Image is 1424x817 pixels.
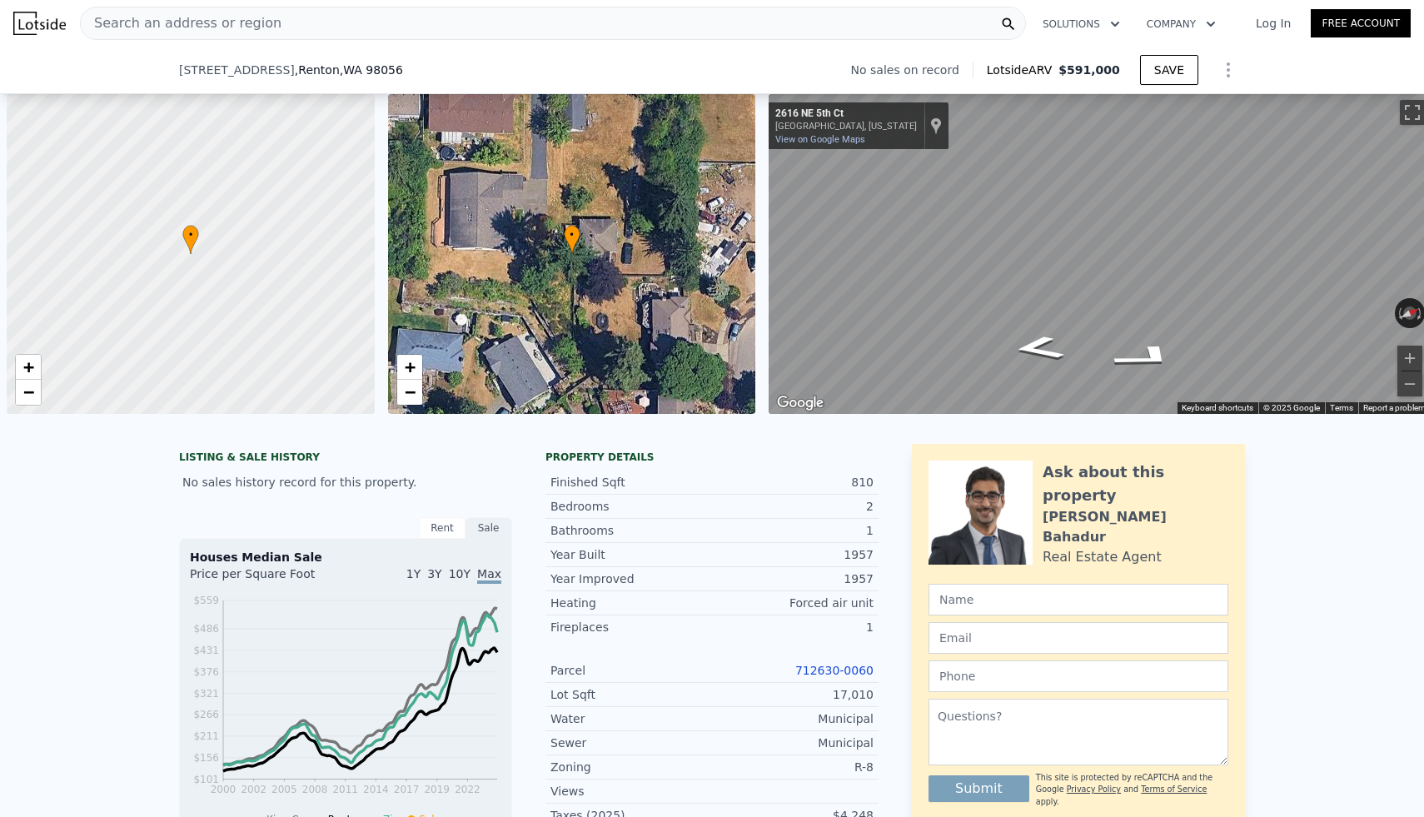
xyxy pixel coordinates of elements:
div: 1 [712,522,874,539]
div: Water [550,710,712,727]
tspan: $376 [193,666,219,678]
path: Go South, NE 5th Ct [992,330,1086,366]
tspan: $156 [193,752,219,764]
div: This site is protected by reCAPTCHA and the Google and apply. [1036,772,1228,808]
button: Company [1133,9,1229,39]
span: 3Y [427,567,441,580]
div: No sales on record [851,62,973,78]
a: Zoom out [16,380,41,405]
span: Lotside ARV [987,62,1058,78]
span: + [23,356,34,377]
span: 1Y [406,567,421,580]
div: Property details [545,451,879,464]
a: Free Account [1311,9,1411,37]
div: [GEOGRAPHIC_DATA], [US_STATE] [775,121,917,132]
div: Ask about this property [1043,461,1228,507]
div: Year Built [550,546,712,563]
div: Heating [550,595,712,611]
span: • [564,227,580,242]
input: Email [929,622,1228,654]
tspan: 2014 [363,784,389,795]
button: Submit [929,775,1029,802]
img: Google [773,392,828,414]
tspan: $266 [193,709,219,720]
tspan: $211 [193,730,219,742]
span: − [23,381,34,402]
span: • [182,227,199,242]
div: 1 [712,619,874,635]
div: Parcel [550,662,712,679]
a: Open this area in Google Maps (opens a new window) [773,392,828,414]
div: • [182,225,199,254]
span: $591,000 [1058,63,1120,77]
tspan: $486 [193,623,219,635]
a: Terms of Service [1141,785,1207,794]
span: − [404,381,415,402]
tspan: $321 [193,688,219,700]
tspan: 2011 [332,784,358,795]
div: Forced air unit [712,595,874,611]
div: Fireplaces [550,619,712,635]
div: Sale [466,517,512,539]
div: Real Estate Agent [1043,547,1162,567]
div: 17,010 [712,686,874,703]
div: Rent [419,517,466,539]
button: Keyboard shortcuts [1182,402,1253,414]
a: Privacy Policy [1067,785,1121,794]
span: © 2025 Google [1263,403,1320,412]
img: Lotside [13,12,66,35]
tspan: 2005 [271,784,297,795]
div: Price per Square Foot [190,565,346,592]
div: Bedrooms [550,498,712,515]
div: Sewer [550,735,712,751]
div: Year Improved [550,570,712,587]
div: No sales history record for this property. [179,467,512,497]
div: 1957 [712,570,874,587]
input: Phone [929,660,1228,692]
a: Zoom in [397,355,422,380]
div: LISTING & SALE HISTORY [179,451,512,467]
div: 2 [712,498,874,515]
div: R-8 [712,759,874,775]
span: , WA 98056 [340,63,403,77]
tspan: 2022 [455,784,480,795]
a: View on Google Maps [775,134,865,145]
a: Terms (opens in new tab) [1330,403,1353,412]
span: 10Y [449,567,471,580]
button: SAVE [1140,55,1198,85]
div: Bathrooms [550,522,712,539]
tspan: $431 [193,645,219,656]
span: + [404,356,415,377]
tspan: 2019 [424,784,450,795]
tspan: 2008 [302,784,328,795]
div: Lot Sqft [550,686,712,703]
path: Go Northeast, NE 5th Ct [1085,337,1207,376]
button: Solutions [1029,9,1133,39]
div: 2616 NE 5th Ct [775,107,917,121]
input: Name [929,584,1228,615]
span: Search an address or region [81,13,281,33]
div: 810 [712,474,874,491]
div: 1957 [712,546,874,563]
a: Zoom in [16,355,41,380]
span: [STREET_ADDRESS] [179,62,295,78]
div: • [564,225,580,254]
span: Max [477,567,501,584]
div: Municipal [712,710,874,727]
div: Zoning [550,759,712,775]
a: Zoom out [397,380,422,405]
button: Rotate counterclockwise [1395,298,1404,328]
div: [PERSON_NAME] Bahadur [1043,507,1228,547]
a: 712630-0060 [795,664,874,677]
button: Zoom in [1397,346,1422,371]
div: Houses Median Sale [190,549,501,565]
button: Zoom out [1397,371,1422,396]
tspan: $559 [193,595,219,606]
span: , Renton [295,62,403,78]
div: Views [550,783,712,800]
button: Show Options [1212,53,1245,87]
tspan: 2002 [241,784,266,795]
div: Municipal [712,735,874,751]
tspan: 2000 [211,784,237,795]
div: Finished Sqft [550,474,712,491]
